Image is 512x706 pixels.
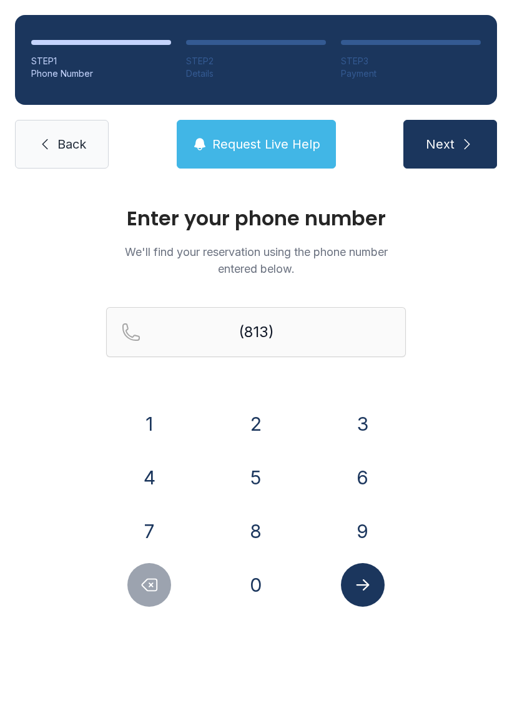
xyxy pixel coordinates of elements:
button: 6 [341,456,385,499]
div: Details [186,67,326,80]
div: Phone Number [31,67,171,80]
div: STEP 3 [341,55,481,67]
span: Back [57,135,86,153]
div: STEP 1 [31,55,171,67]
button: 5 [234,456,278,499]
div: STEP 2 [186,55,326,67]
button: 0 [234,563,278,607]
button: 2 [234,402,278,446]
button: 9 [341,509,385,553]
span: Next [426,135,455,153]
h1: Enter your phone number [106,208,406,228]
button: 4 [127,456,171,499]
span: Request Live Help [212,135,320,153]
input: Reservation phone number [106,307,406,357]
button: 3 [341,402,385,446]
div: Payment [341,67,481,80]
button: 1 [127,402,171,446]
button: 7 [127,509,171,553]
button: 8 [234,509,278,553]
p: We'll find your reservation using the phone number entered below. [106,243,406,277]
button: Submit lookup form [341,563,385,607]
button: Delete number [127,563,171,607]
